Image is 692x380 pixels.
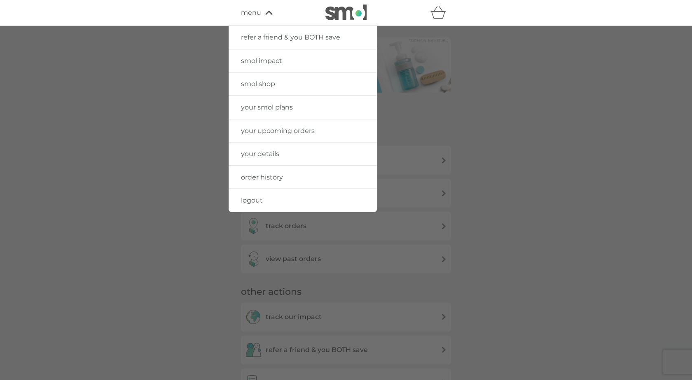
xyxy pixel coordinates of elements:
[241,173,283,181] span: order history
[430,5,451,21] div: basket
[229,189,377,212] a: logout
[325,5,367,20] img: smol
[229,72,377,96] a: smol shop
[229,96,377,119] a: your smol plans
[241,80,275,88] span: smol shop
[229,119,377,142] a: your upcoming orders
[241,196,263,204] span: logout
[229,142,377,166] a: your details
[241,7,261,18] span: menu
[241,127,315,135] span: your upcoming orders
[241,57,282,65] span: smol impact
[241,150,279,158] span: your details
[229,49,377,72] a: smol impact
[229,26,377,49] a: refer a friend & you BOTH save
[229,166,377,189] a: order history
[241,33,340,41] span: refer a friend & you BOTH save
[241,103,293,111] span: your smol plans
